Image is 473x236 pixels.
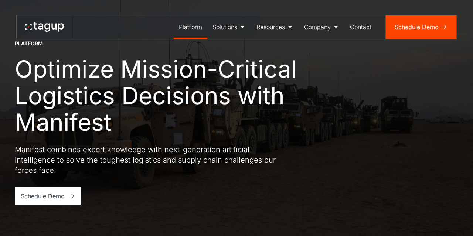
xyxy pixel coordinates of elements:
[251,15,299,39] a: Resources
[345,15,377,39] a: Contact
[207,15,251,39] a: Solutions
[299,15,345,39] a: Company
[15,40,43,47] div: Platform
[386,15,456,39] a: Schedule Demo
[304,23,331,31] div: Company
[256,23,285,31] div: Resources
[350,23,371,31] div: Contact
[212,23,237,31] div: Solutions
[395,23,439,31] div: Schedule Demo
[15,144,281,175] p: Manifest combines expert knowledge with next-generation artificial intelligence to solve the toug...
[21,192,65,201] div: Schedule Demo
[174,15,207,39] a: Platform
[179,23,202,31] div: Platform
[15,56,325,136] h1: Optimize Mission-Critical Logistics Decisions with Manifest
[15,187,81,205] a: Schedule Demo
